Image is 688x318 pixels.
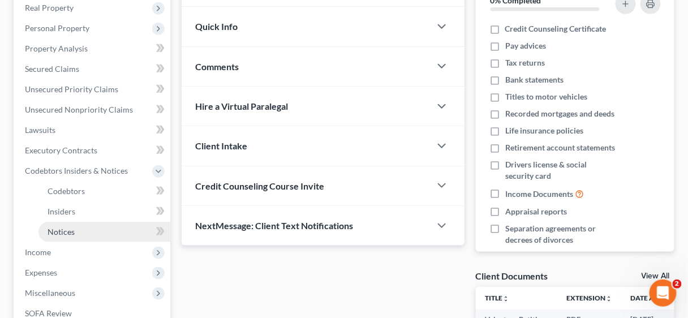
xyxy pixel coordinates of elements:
[505,108,614,119] span: Recorded mortgages and deeds
[505,223,615,246] span: Separation agreements or decrees of divorces
[505,91,587,102] span: Titles to motor vehicles
[25,145,97,155] span: Executory Contracts
[505,23,607,35] span: Credit Counseling Certificate
[505,159,615,182] span: Drivers license & social security card
[48,207,75,216] span: Insiders
[25,64,79,74] span: Secured Claims
[505,57,545,68] span: Tax returns
[505,125,583,136] span: Life insurance policies
[25,125,55,135] span: Lawsuits
[650,280,677,307] iframe: Intercom live chat
[502,295,509,302] i: unfold_more
[25,288,75,298] span: Miscellaneous
[25,105,133,114] span: Unsecured Nonpriority Claims
[476,270,548,282] div: Client Documents
[195,21,238,32] span: Quick Info
[505,188,573,200] span: Income Documents
[48,186,85,196] span: Codebtors
[195,181,324,191] span: Credit Counseling Course Invite
[195,61,239,72] span: Comments
[505,74,564,85] span: Bank statements
[25,44,88,53] span: Property Analysis
[16,100,170,120] a: Unsecured Nonpriority Claims
[485,294,509,302] a: Titleunfold_more
[38,201,170,222] a: Insiders
[630,294,681,302] a: Date Added expand_more
[25,3,74,12] span: Real Property
[566,294,612,302] a: Extensionunfold_more
[605,295,612,302] i: unfold_more
[505,206,567,217] span: Appraisal reports
[505,40,546,51] span: Pay advices
[38,222,170,242] a: Notices
[38,181,170,201] a: Codebtors
[195,140,247,151] span: Client Intake
[25,268,57,277] span: Expenses
[25,84,118,94] span: Unsecured Priority Claims
[16,120,170,140] a: Lawsuits
[673,280,682,289] span: 2
[25,166,128,175] span: Codebtors Insiders & Notices
[642,272,670,280] a: View All
[16,38,170,59] a: Property Analysis
[25,23,89,33] span: Personal Property
[195,220,353,231] span: NextMessage: Client Text Notifications
[48,227,75,237] span: Notices
[195,101,288,111] span: Hire a Virtual Paralegal
[16,79,170,100] a: Unsecured Priority Claims
[16,59,170,79] a: Secured Claims
[505,142,615,153] span: Retirement account statements
[25,247,51,257] span: Income
[16,140,170,161] a: Executory Contracts
[25,308,72,318] span: SOFA Review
